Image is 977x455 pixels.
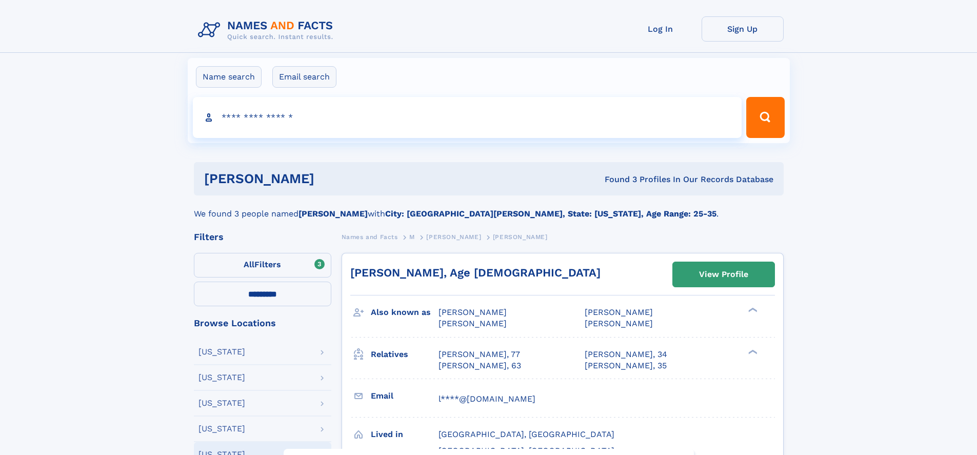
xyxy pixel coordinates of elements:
a: Log In [620,16,702,42]
a: [PERSON_NAME] [426,230,481,243]
label: Filters [194,253,331,278]
input: search input [193,97,742,138]
span: All [244,260,254,269]
div: View Profile [699,263,748,286]
h3: Also known as [371,304,438,321]
a: [PERSON_NAME], 35 [585,360,667,371]
div: [US_STATE] [198,425,245,433]
div: [US_STATE] [198,373,245,382]
h1: [PERSON_NAME] [204,172,460,185]
h3: Lived in [371,426,438,443]
div: ❯ [746,307,758,313]
span: [PERSON_NAME] [493,233,548,241]
div: Found 3 Profiles In Our Records Database [460,174,773,185]
span: [GEOGRAPHIC_DATA], [GEOGRAPHIC_DATA] [438,429,614,439]
h3: Email [371,387,438,405]
div: [US_STATE] [198,399,245,407]
a: Names and Facts [342,230,398,243]
a: View Profile [673,262,774,287]
div: ❯ [746,348,758,355]
span: M [409,233,415,241]
div: Browse Locations [194,319,331,328]
a: [PERSON_NAME], Age [DEMOGRAPHIC_DATA] [350,266,601,279]
a: [PERSON_NAME], 63 [438,360,521,371]
div: [US_STATE] [198,348,245,356]
span: [PERSON_NAME] [438,307,507,317]
a: M [409,230,415,243]
img: Logo Names and Facts [194,16,342,44]
span: [PERSON_NAME] [585,307,653,317]
span: [PERSON_NAME] [585,319,653,328]
span: [PERSON_NAME] [426,233,481,241]
a: [PERSON_NAME], 77 [438,349,520,360]
b: City: [GEOGRAPHIC_DATA][PERSON_NAME], State: [US_STATE], Age Range: 25-35 [385,209,716,219]
label: Email search [272,66,336,88]
a: Sign Up [702,16,784,42]
div: Filters [194,232,331,242]
a: [PERSON_NAME], 34 [585,349,667,360]
label: Name search [196,66,262,88]
h3: Relatives [371,346,438,363]
b: [PERSON_NAME] [298,209,368,219]
div: We found 3 people named with . [194,195,784,220]
button: Search Button [746,97,784,138]
span: [PERSON_NAME] [438,319,507,328]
